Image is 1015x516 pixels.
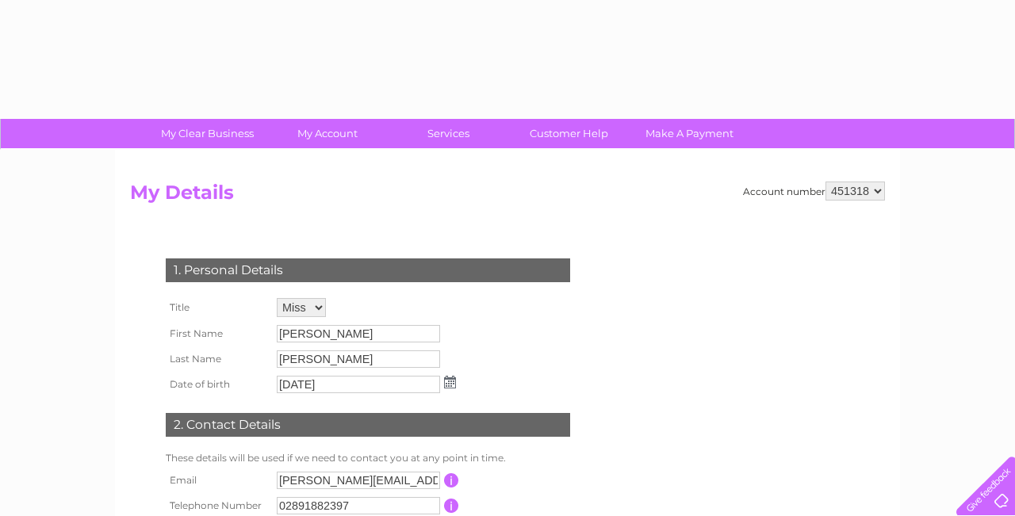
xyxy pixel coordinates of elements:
a: Customer Help [504,119,634,148]
input: Information [444,499,459,513]
img: ... [444,376,456,388]
a: Make A Payment [624,119,755,148]
a: Services [383,119,514,148]
th: Email [162,468,273,493]
th: Last Name [162,346,273,372]
div: 1. Personal Details [166,258,570,282]
td: These details will be used if we need to contact you at any point in time. [162,449,574,468]
div: 2. Contact Details [166,413,570,437]
th: Title [162,294,273,321]
th: Date of birth [162,372,273,397]
div: Account number [743,182,885,201]
a: My Clear Business [142,119,273,148]
a: My Account [262,119,393,148]
h2: My Details [130,182,885,212]
input: Information [444,473,459,487]
th: First Name [162,321,273,346]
